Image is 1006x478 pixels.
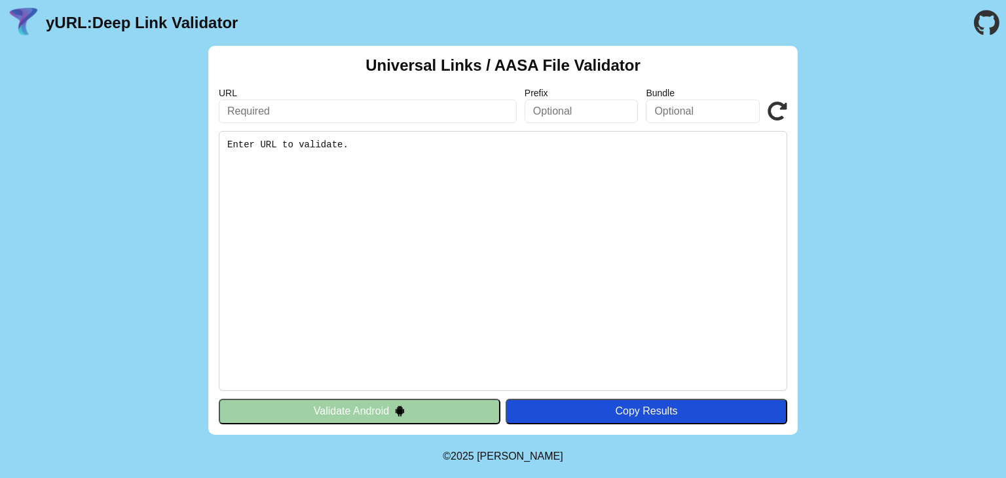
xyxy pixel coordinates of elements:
[525,100,639,123] input: Optional
[219,399,500,424] button: Validate Android
[646,100,760,123] input: Optional
[7,6,41,40] img: yURL Logo
[525,88,639,98] label: Prefix
[219,88,517,98] label: URL
[365,56,641,75] h2: Universal Links / AASA File Validator
[451,450,474,462] span: 2025
[506,399,787,424] button: Copy Results
[512,405,781,417] div: Copy Results
[443,435,563,478] footer: ©
[394,405,405,416] img: droidIcon.svg
[477,450,563,462] a: Michael Ibragimchayev's Personal Site
[219,100,517,123] input: Required
[219,131,787,391] pre: Enter URL to validate.
[46,14,238,32] a: yURL:Deep Link Validator
[646,88,760,98] label: Bundle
